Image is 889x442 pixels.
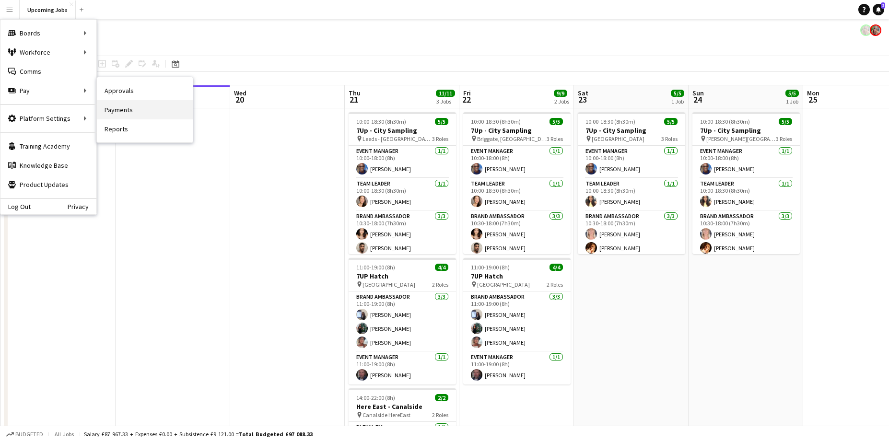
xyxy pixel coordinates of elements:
div: 1 Job [786,98,798,105]
span: 5/5 [435,118,448,125]
app-card-role: Event Manager1/111:00-19:00 (8h)[PERSON_NAME] [349,352,456,384]
span: Thu [349,89,361,97]
app-card-role: Team Leader1/110:00-18:30 (8h30m)[PERSON_NAME] [463,178,571,211]
app-job-card: 10:00-18:30 (8h30m)5/57Up - City Sampling [PERSON_NAME][GEOGRAPHIC_DATA], [GEOGRAPHIC_DATA]3 Role... [692,112,800,254]
span: Leeds - [GEOGRAPHIC_DATA] [363,135,432,142]
div: Salary £87 967.33 + Expenses £0.00 + Subsistence £9 121.00 = [84,430,313,438]
span: 22 [462,94,471,105]
div: 2 Jobs [554,98,569,105]
span: 20 [233,94,246,105]
h3: 7UP Hatch [349,272,456,280]
h3: 7UP Hatch [463,272,571,280]
span: 2 Roles [432,411,448,419]
div: Platform Settings [0,109,96,128]
span: 23 [576,94,588,105]
span: Briggate, [GEOGRAPHIC_DATA] [477,135,547,142]
span: [GEOGRAPHIC_DATA] [477,281,530,288]
app-job-card: 10:00-18:30 (8h30m)5/57Up - City Sampling [GEOGRAPHIC_DATA]3 RolesEvent Manager1/110:00-18:00 (8h... [578,112,685,254]
span: 25 [806,94,819,105]
a: Training Academy [0,137,96,156]
span: Mon [807,89,819,97]
span: [GEOGRAPHIC_DATA] [363,281,415,288]
span: 3 Roles [547,135,563,142]
app-card-role: Event Manager1/110:00-18:00 (8h)[PERSON_NAME] [692,146,800,178]
a: Product Updates [0,175,96,194]
div: Boards [0,23,96,43]
a: 2 [873,4,884,15]
span: [GEOGRAPHIC_DATA] [592,135,644,142]
app-card-role: Brand Ambassador3/311:00-19:00 (8h)[PERSON_NAME][PERSON_NAME][PERSON_NAME] [349,291,456,352]
span: 2 Roles [432,281,448,288]
app-card-role: Team Leader1/110:00-18:30 (8h30m)[PERSON_NAME] [578,178,685,211]
span: 11/11 [436,90,455,97]
app-job-card: 11:00-19:00 (8h)4/47UP Hatch [GEOGRAPHIC_DATA]2 RolesBrand Ambassador3/311:00-19:00 (8h)[PERSON_N... [463,258,571,384]
app-card-role: Team Leader1/110:00-18:30 (8h30m)[PERSON_NAME] [692,178,800,211]
app-card-role: Brand Ambassador3/310:30-18:00 (7h30m)[PERSON_NAME][PERSON_NAME] [349,211,456,271]
h3: 7Up - City Sampling [578,126,685,135]
span: 9/9 [554,90,567,97]
span: 10:00-18:30 (8h30m) [700,118,750,125]
span: 4/4 [435,264,448,271]
app-job-card: 10:00-18:30 (8h30m)5/57Up - City Sampling Leeds - [GEOGRAPHIC_DATA]3 RolesEvent Manager1/110:00-1... [349,112,456,254]
button: Upcoming Jobs [20,0,76,19]
span: 5/5 [550,118,563,125]
span: 10:00-18:30 (8h30m) [585,118,635,125]
h3: Here East - Canalside [349,402,456,411]
app-job-card: 10:00-18:30 (8h30m)5/57Up - City Sampling Briggate, [GEOGRAPHIC_DATA]3 RolesEvent Manager1/110:00... [463,112,571,254]
app-card-role: Event Manager1/110:00-18:00 (8h)[PERSON_NAME] [578,146,685,178]
a: Comms [0,62,96,81]
app-card-role: Brand Ambassador3/311:00-19:00 (8h)[PERSON_NAME][PERSON_NAME][PERSON_NAME] [463,291,571,352]
app-job-card: 11:00-19:00 (8h)4/47UP Hatch [GEOGRAPHIC_DATA]2 RolesBrand Ambassador3/311:00-19:00 (8h)[PERSON_N... [349,258,456,384]
span: 4/4 [550,264,563,271]
h3: 7Up - City Sampling [349,126,456,135]
a: Knowledge Base [0,156,96,175]
app-card-role: Team Leader1/110:00-18:30 (8h30m)[PERSON_NAME] [349,178,456,211]
span: 2 [881,2,885,9]
app-card-role: Brand Ambassador3/310:30-18:00 (7h30m)[PERSON_NAME][PERSON_NAME] [463,211,571,271]
span: Canalside HereEast [363,411,410,419]
span: 10:00-18:30 (8h30m) [471,118,521,125]
span: 3 Roles [661,135,678,142]
span: 21 [347,94,361,105]
a: Payments [97,100,193,119]
span: Fri [463,89,471,97]
span: 5/5 [785,90,799,97]
span: Budgeted [15,431,43,438]
button: Budgeted [5,429,45,440]
app-card-role: Event Manager1/110:00-18:00 (8h)[PERSON_NAME] [349,146,456,178]
div: Workforce [0,43,96,62]
a: Log Out [0,203,31,210]
span: 5/5 [664,118,678,125]
a: Reports [97,119,193,139]
span: All jobs [53,430,76,438]
div: Pay [0,81,96,100]
span: 11:00-19:00 (8h) [471,264,510,271]
span: 5/5 [779,118,792,125]
h3: 7Up - City Sampling [463,126,571,135]
span: 5/5 [671,90,684,97]
span: Sat [578,89,588,97]
app-user-avatar: Jade Beasley [870,24,881,36]
span: 11:00-19:00 (8h) [356,264,395,271]
span: Wed [234,89,246,97]
span: [PERSON_NAME][GEOGRAPHIC_DATA], [GEOGRAPHIC_DATA] [706,135,776,142]
span: Total Budgeted £97 088.33 [239,430,313,438]
span: 10:00-18:30 (8h30m) [356,118,406,125]
div: 3 Jobs [436,98,455,105]
app-card-role: Brand Ambassador3/310:30-18:00 (7h30m)[PERSON_NAME][PERSON_NAME] [578,211,685,271]
span: 3 Roles [432,135,448,142]
a: Approvals [97,81,193,100]
span: Sun [692,89,704,97]
app-card-role: Brand Ambassador3/310:30-18:00 (7h30m)[PERSON_NAME][PERSON_NAME] [692,211,800,271]
app-user-avatar: Jade Beasley [860,24,872,36]
span: 2 Roles [547,281,563,288]
div: 1 Job [671,98,684,105]
span: 3 Roles [776,135,792,142]
a: Privacy [68,203,96,210]
span: 2/2 [435,394,448,401]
